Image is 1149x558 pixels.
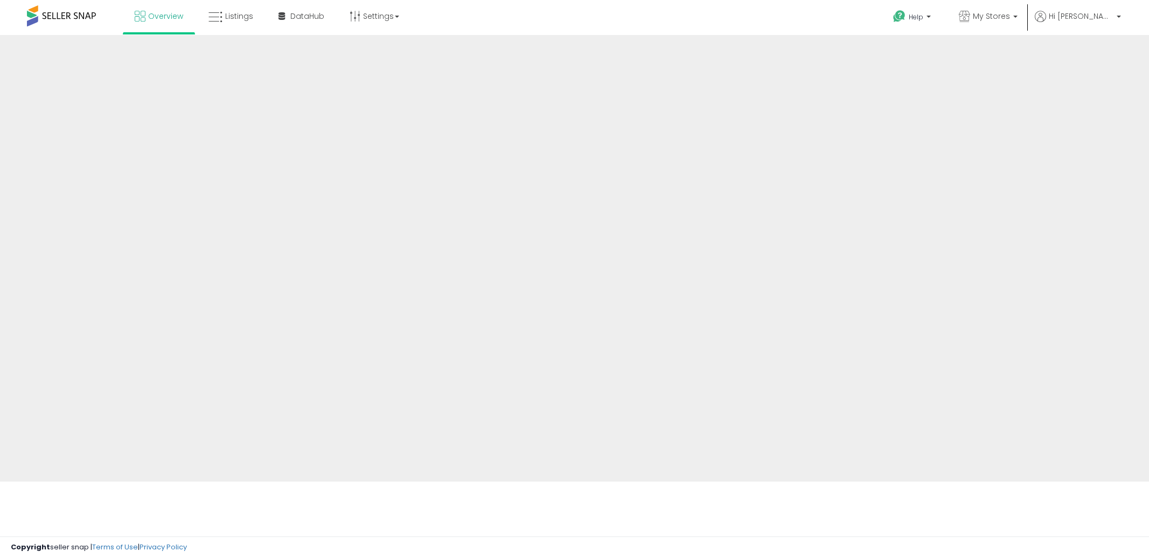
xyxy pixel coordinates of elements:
span: Help [909,12,923,22]
a: Hi [PERSON_NAME] [1035,11,1121,35]
span: My Stores [973,11,1010,22]
a: Help [885,2,942,35]
span: DataHub [290,11,324,22]
i: Get Help [893,10,906,23]
span: Hi [PERSON_NAME] [1049,11,1113,22]
span: Overview [148,11,183,22]
span: Listings [225,11,253,22]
